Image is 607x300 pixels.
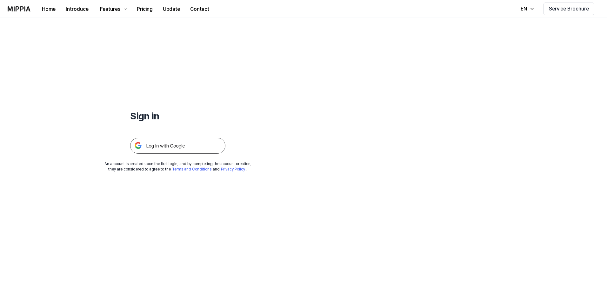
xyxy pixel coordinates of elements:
[94,3,132,16] button: Features
[130,138,225,154] img: 구글 로그인 버튼
[221,167,245,171] a: Privacy Policy
[544,3,594,15] button: Service Brochure
[158,3,185,16] button: Update
[104,161,251,172] div: An account is created upon the first login, and by completing the account creation, they are cons...
[514,3,538,15] button: EN
[172,167,211,171] a: Terms and Conditions
[8,6,30,11] img: logo
[185,3,214,16] button: Contact
[37,3,61,16] button: Home
[158,0,185,18] a: Update
[132,3,158,16] button: Pricing
[99,5,122,13] div: Features
[61,3,94,16] button: Introduce
[130,109,225,123] h1: Sign in
[519,5,528,13] div: EN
